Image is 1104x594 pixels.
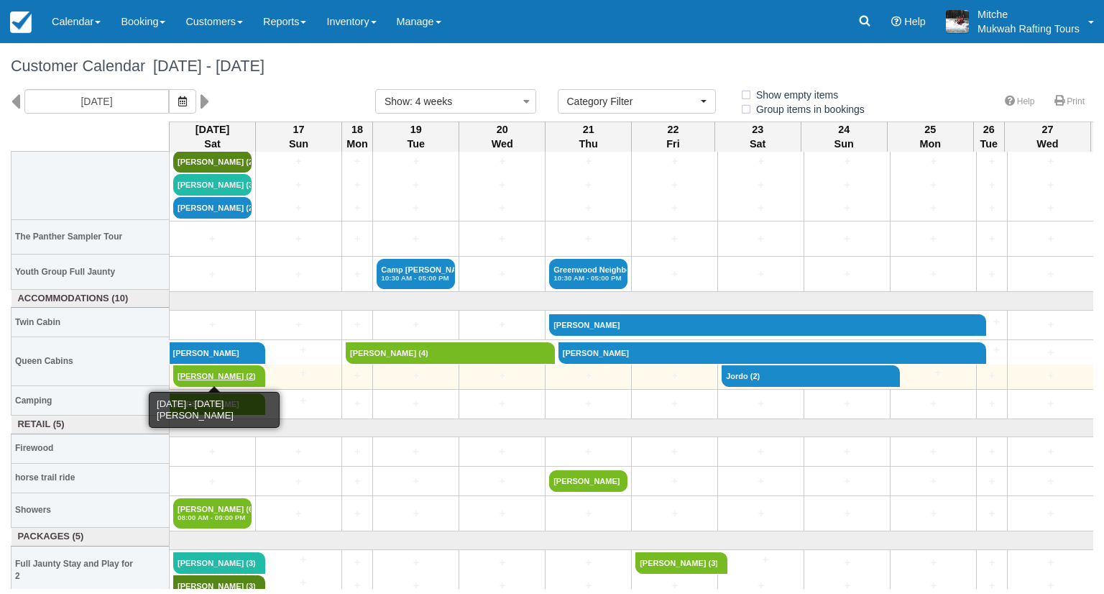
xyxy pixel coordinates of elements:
a: + [377,396,455,411]
a: [PERSON_NAME] (6)08:00 AM - 09:00 PM [173,498,252,529]
a: [PERSON_NAME] (4) [346,342,546,364]
a: + [463,267,541,282]
a: + [808,444,886,460]
a: + [549,506,627,521]
a: Packages (5) [15,530,166,544]
th: The Panther Sampler Tour [11,220,170,255]
a: + [259,154,338,169]
a: + [808,201,886,216]
a: + [635,474,714,489]
a: + [891,365,973,380]
a: + [1011,154,1090,169]
a: + [377,555,455,570]
a: + [259,178,338,193]
a: [PERSON_NAME] (2) [173,151,252,173]
a: + [1011,267,1090,282]
a: + [463,368,541,383]
img: A1 [946,10,969,33]
a: + [894,444,972,460]
a: + [463,444,541,460]
a: [PERSON_NAME] [558,342,977,364]
span: Category Filter [567,94,697,109]
a: + [1011,506,1090,521]
a: [PERSON_NAME] (2) [173,365,256,387]
a: + [377,368,455,383]
a: + [808,474,886,489]
a: + [259,317,338,332]
a: + [463,396,541,411]
a: + [463,317,541,332]
a: + [377,232,455,247]
a: + [346,232,369,247]
a: + [1011,474,1090,489]
span: [DATE] - [DATE] [145,57,264,75]
a: + [346,578,369,593]
span: Help [904,16,926,27]
a: + [256,342,339,357]
a: + [1011,578,1090,593]
a: + [259,506,338,521]
a: + [722,232,800,247]
a: + [463,506,541,521]
a: + [894,178,972,193]
th: Youth Group Full Jaunty [11,255,170,289]
a: + [722,201,800,216]
a: + [463,555,541,570]
a: + [808,506,886,521]
a: + [980,267,1003,282]
a: + [635,578,714,593]
a: + [980,396,1003,411]
th: Twin Cabin [11,308,170,337]
a: + [1011,178,1090,193]
a: + [463,578,541,593]
a: + [980,178,1003,193]
label: Show empty items [740,84,847,106]
a: + [980,444,1003,460]
a: + [980,201,1003,216]
a: + [173,232,252,247]
a: Greenwood Neighbourh (32)10:30 AM - 05:00 PM [549,259,627,289]
a: + [256,552,339,567]
a: + [256,393,339,408]
a: + [808,178,886,193]
a: + [722,154,800,169]
a: + [549,178,627,193]
a: + [1011,444,1090,460]
i: Help [891,17,901,27]
a: + [808,578,886,593]
a: + [549,368,627,383]
a: [PERSON_NAME] [170,342,256,364]
a: + [549,578,627,593]
img: checkfront-main-nav-mini-logo.png [10,12,32,33]
a: + [894,578,972,593]
a: + [346,474,369,489]
a: + [463,154,541,169]
h1: Customer Calendar [11,58,1093,75]
th: 17 Sun [256,122,342,152]
a: + [259,267,338,282]
a: + [377,444,455,460]
a: + [259,444,338,460]
a: + [377,506,455,521]
a: + [980,368,1003,383]
a: + [722,474,800,489]
a: + [377,474,455,489]
a: + [463,178,541,193]
a: + [463,201,541,216]
a: + [808,555,886,570]
a: + [635,444,714,460]
a: + [635,201,714,216]
a: + [346,555,369,570]
a: + [980,578,1003,593]
a: + [894,267,972,282]
a: + [549,396,627,411]
a: [PERSON_NAME] (2) [173,197,252,219]
th: Firewood [11,434,170,463]
a: Print [1046,91,1093,112]
a: + [346,368,369,383]
a: + [808,232,886,247]
a: + [1011,317,1090,332]
th: Camping [11,386,170,416]
th: 20 Wed [459,122,546,152]
a: + [722,506,800,521]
